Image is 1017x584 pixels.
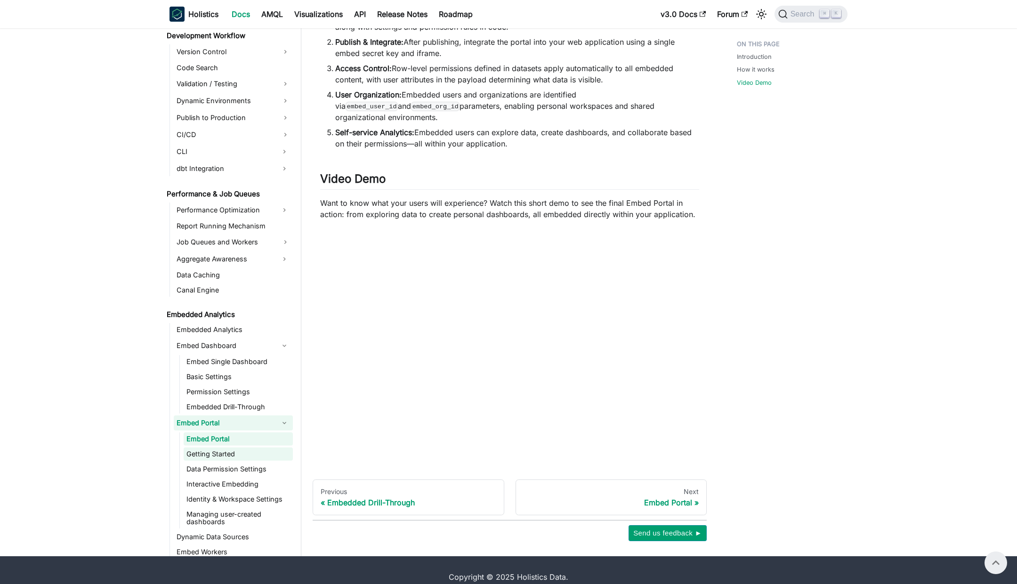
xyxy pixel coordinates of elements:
li: Embedded users and organizations are identified via and parameters, enabling personal workspaces ... [335,89,699,123]
strong: User Organization: [335,90,402,99]
button: Expand sidebar category 'Performance Optimization' [276,203,293,218]
p: Want to know what your users will experience? Watch this short demo to see the final Embed Portal... [320,197,699,220]
a: Forum [711,7,753,22]
a: Video Demo [737,78,772,87]
a: Roadmap [433,7,478,22]
a: Embed Workers [174,545,293,559]
button: Expand sidebar category 'Aggregate Awareness' [276,251,293,267]
a: Aggregate Awareness [174,251,276,267]
a: Getting Started [184,447,293,461]
a: Canal Engine [174,284,293,297]
button: Search (Command+K) [775,6,847,23]
a: Validation / Testing [174,76,293,91]
li: After publishing, integrate the portal into your web application using a single embed secret key ... [335,36,699,59]
code: embed_org_id [411,102,460,111]
h2: Video Demo [320,172,699,190]
a: Embedded Drill-Through [184,400,293,414]
a: Basic Settings [184,370,293,383]
iframe: To enrich screen reader interactions, please activate Accessibility in Grammarly extension settings [320,229,699,457]
button: Switch between dark and light mode (currently light mode) [754,7,769,22]
div: Copyright © 2025 Holistics Data. [209,571,808,583]
img: Holistics [169,7,185,22]
a: Embed Single Dashboard [184,355,293,368]
a: v3.0 Docs [655,7,711,22]
button: Expand sidebar category 'CLI' [276,144,293,159]
a: Development Workflow [164,29,293,42]
strong: Publish & Integrate: [335,37,404,47]
a: PreviousEmbedded Drill-Through [313,479,504,515]
div: Embed Portal [524,498,699,507]
a: NextEmbed Portal [516,479,707,515]
a: Embed Portal [184,432,293,446]
a: How it works [737,65,775,74]
a: Interactive Embedding [184,478,293,491]
button: Expand sidebar category 'dbt Integration' [276,161,293,176]
a: CLI [174,144,276,159]
span: Search [788,10,820,18]
a: Dynamic Data Sources [174,530,293,543]
a: Code Search [174,61,293,74]
a: Visualizations [289,7,348,22]
nav: Docs sidebar [160,0,301,556]
button: Collapse sidebar category 'Embed Dashboard' [276,338,293,353]
a: CI/CD [174,127,293,142]
a: dbt Integration [174,161,276,176]
a: Identity & Workspace Settings [184,493,293,506]
button: Scroll back to top [985,552,1007,574]
a: Release Notes [371,7,433,22]
a: Dynamic Environments [174,93,293,108]
a: Embedded Analytics [164,308,293,321]
a: AMQL [256,7,289,22]
b: Holistics [188,8,218,20]
div: Previous [321,487,496,496]
a: Embed Dashboard [174,338,276,353]
a: Embed Portal [174,415,276,430]
nav: Docs pages [313,479,707,515]
a: Permission Settings [184,385,293,398]
button: Send us feedback ► [629,525,707,541]
kbd: ⌘ [820,9,829,18]
a: Docs [226,7,256,22]
strong: Self-service Analytics: [335,128,414,137]
strong: Access Control: [335,64,392,73]
a: Job Queues and Workers [174,235,293,250]
div: Embedded Drill-Through [321,498,496,507]
li: Row-level permissions defined in datasets apply automatically to all embedded content, with user ... [335,63,699,85]
a: HolisticsHolistics [169,7,218,22]
a: Introduction [737,52,772,61]
span: Send us feedback ► [633,527,702,539]
li: Embedded users can explore data, create dashboards, and collaborate based on their permissions—al... [335,127,699,149]
a: Data Caching [174,268,293,282]
code: embed_user_id [346,102,398,111]
a: Publish to Production [174,110,293,125]
a: Performance & Job Queues [164,187,293,201]
a: Performance Optimization [174,203,276,218]
div: Next [524,487,699,496]
a: Version Control [174,44,293,59]
kbd: K [831,9,841,18]
button: Collapse sidebar category 'Embed Portal' [276,415,293,430]
a: Managing user-created dashboards [184,508,293,528]
a: Embedded Analytics [174,323,293,336]
a: Report Running Mechanism [174,219,293,233]
a: Data Permission Settings [184,462,293,476]
a: API [348,7,371,22]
